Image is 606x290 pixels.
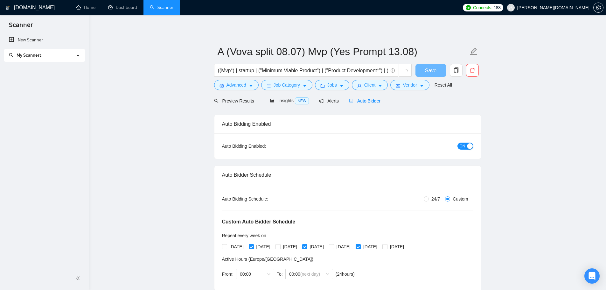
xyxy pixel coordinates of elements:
span: ON [460,143,465,150]
span: folder [320,83,325,88]
button: delete [466,64,479,77]
span: loading [402,69,408,74]
span: My Scanners [9,53,42,58]
li: New Scanner [4,34,85,46]
img: upwork-logo.png [466,5,471,10]
div: Auto Bidding Enabled [222,115,473,133]
span: edit [470,47,478,56]
span: Repeat every week on [222,233,266,238]
span: [DATE] [307,243,326,250]
span: [DATE] [334,243,353,250]
span: Job Category [274,81,300,88]
span: delete [466,67,478,73]
span: double-left [76,275,82,281]
span: setting [594,5,603,10]
span: My Scanners [17,53,42,58]
span: caret-down [339,83,344,88]
span: notification [319,99,324,103]
span: From: [222,272,234,277]
button: copy [450,64,463,77]
button: folderJobscaret-down [315,80,349,90]
span: bars [267,83,271,88]
span: ( 24 hours) [336,272,355,277]
button: idcardVendorcaret-down [390,80,429,90]
span: copy [450,67,462,73]
button: barsJob Categorycaret-down [261,80,312,90]
button: settingAdvancedcaret-down [214,80,259,90]
span: [DATE] [281,243,300,250]
div: Auto Bidding Enabled: [222,143,306,150]
span: (next day) [300,272,320,277]
img: logo [5,3,10,13]
a: searchScanner [150,5,173,10]
button: userClientcaret-down [352,80,388,90]
span: Client [364,81,376,88]
span: Preview Results [214,98,260,103]
input: Scanner name... [218,44,468,60]
a: Reset All [435,81,452,88]
span: robot [349,99,353,103]
input: Search Freelance Jobs... [218,67,388,74]
span: Scanner [4,20,38,34]
span: search [9,53,13,57]
span: NEW [295,97,309,104]
span: [DATE] [387,243,407,250]
a: dashboardDashboard [108,5,137,10]
span: To: [277,272,283,277]
span: 00:00 [240,269,270,279]
span: caret-down [420,83,424,88]
span: Custom [450,195,470,202]
span: caret-down [249,83,253,88]
span: 183 [493,4,500,11]
span: search [214,99,219,103]
span: Save [425,67,436,74]
span: caret-down [303,83,307,88]
a: homeHome [76,5,95,10]
button: Save [415,64,446,77]
h5: Custom Auto Bidder Schedule [222,218,296,226]
span: 00:00 [289,269,329,279]
div: Auto Bidding Schedule: [222,195,306,202]
span: area-chart [270,98,275,103]
div: Auto Bidder Schedule [222,166,473,184]
span: Active Hours ( Europe/[GEOGRAPHIC_DATA] ): [222,257,315,262]
span: caret-down [378,83,382,88]
span: Advanced [226,81,246,88]
button: setting [593,3,603,13]
span: Jobs [327,81,337,88]
span: user [357,83,362,88]
span: Alerts [319,98,339,103]
a: setting [593,5,603,10]
span: [DATE] [254,243,273,250]
span: setting [219,83,224,88]
span: Auto Bidder [349,98,380,103]
span: idcard [396,83,400,88]
a: New Scanner [9,34,80,46]
span: Connects: [473,4,492,11]
span: 24/7 [429,195,442,202]
span: Vendor [403,81,417,88]
span: Insights [270,98,309,103]
span: [DATE] [227,243,246,250]
span: info-circle [391,68,395,73]
div: Open Intercom Messenger [584,268,600,284]
span: user [509,5,513,10]
span: [DATE] [361,243,380,250]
